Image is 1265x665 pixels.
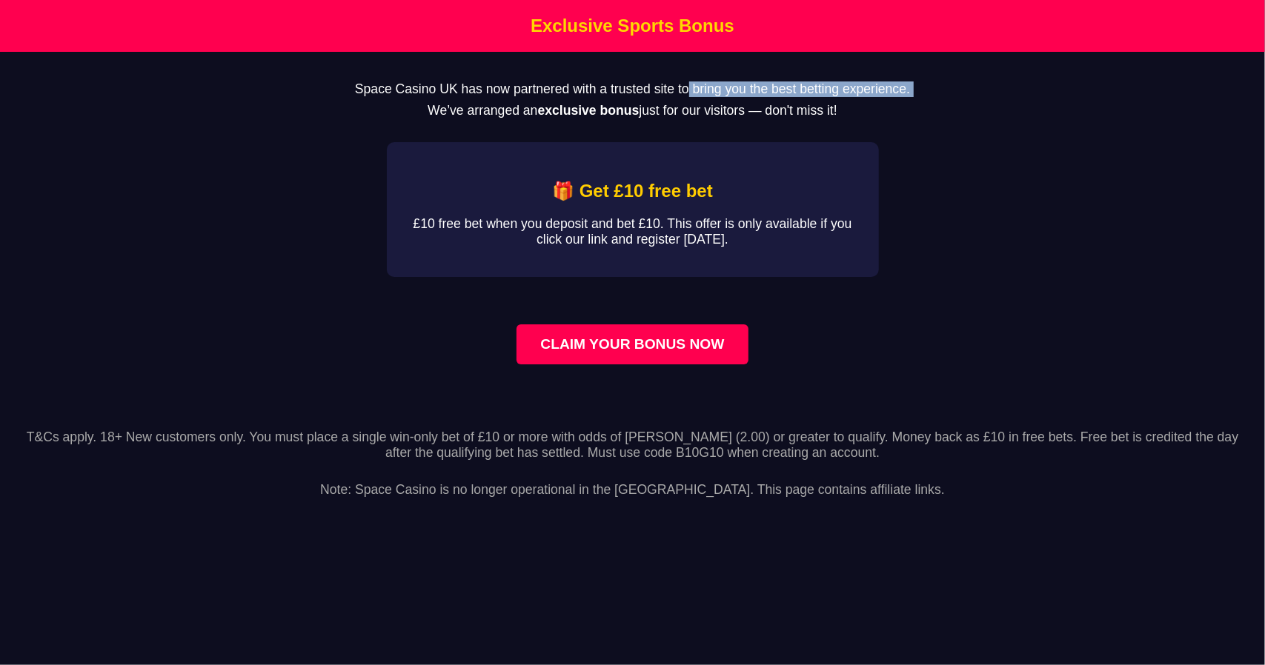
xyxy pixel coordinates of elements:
p: Note: Space Casino is no longer operational in the [GEOGRAPHIC_DATA]. This page contains affiliat... [12,467,1253,498]
p: T&Cs apply. 18+ New customers only. You must place a single win-only bet of £10 or more with odds... [12,430,1253,461]
strong: exclusive bonus [538,103,640,118]
a: Claim your bonus now [517,324,748,364]
h2: 🎁 Get £10 free bet [411,181,855,201]
p: £10 free bet when you deposit and bet £10. This offer is only available if you click our link and... [411,216,855,247]
h1: Exclusive Sports Bonus [4,16,1261,36]
p: We’ve arranged an just for our visitors — don't miss it! [24,103,1241,118]
p: Space Casino UK has now partnered with a trusted site to bring you the best betting experience. [24,81,1241,97]
div: Affiliate Bonus [387,142,879,277]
